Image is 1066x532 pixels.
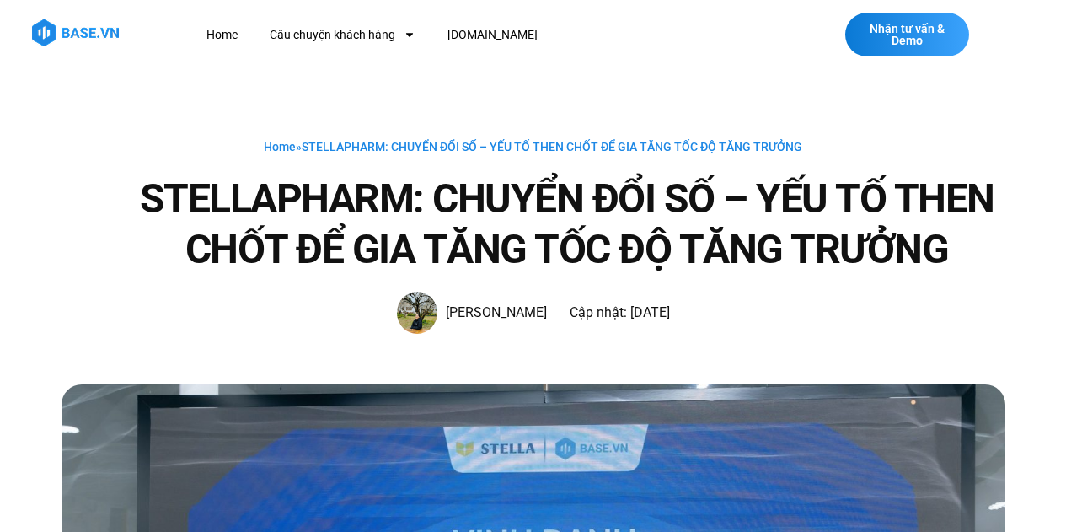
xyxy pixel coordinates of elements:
a: Home [194,19,250,51]
a: [DOMAIN_NAME] [435,19,550,51]
nav: Menu [194,19,760,51]
a: Câu chuyện khách hàng [257,19,428,51]
img: Picture of Đoàn Đức [397,292,437,334]
a: Home [264,140,296,153]
span: » [264,140,802,153]
a: Nhận tư vấn & Demo [845,13,969,56]
span: Nhận tư vấn & Demo [862,23,952,46]
h1: STELLAPHARM: CHUYỂN ĐỔI SỐ – YẾU TỐ THEN CHỐT ĐỂ GIA TĂNG TỐC ĐỘ TĂNG TRƯỞNG [129,174,1005,275]
span: STELLAPHARM: CHUYỂN ĐỔI SỐ – YẾU TỐ THEN CHỐT ĐỂ GIA TĂNG TỐC ĐỘ TĂNG TRƯỞNG [302,140,802,153]
span: [PERSON_NAME] [437,301,547,325]
a: Picture of Đoàn Đức [PERSON_NAME] [397,292,547,334]
time: [DATE] [630,304,670,320]
span: Cập nhật: [570,304,627,320]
